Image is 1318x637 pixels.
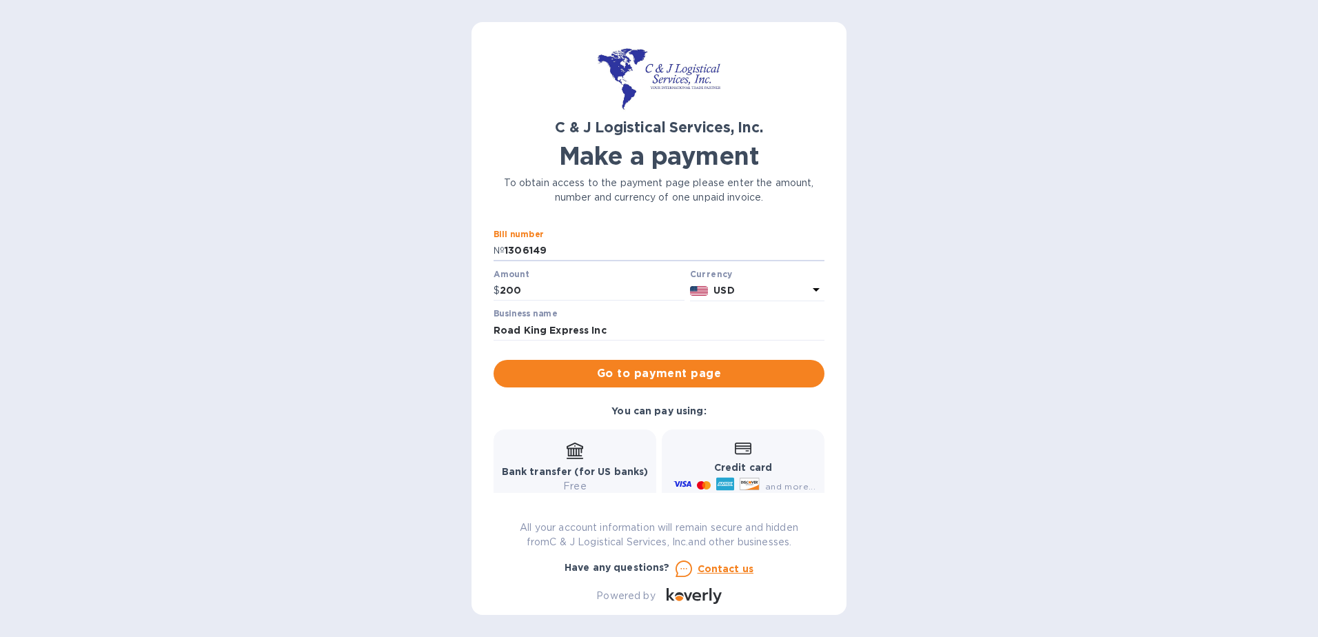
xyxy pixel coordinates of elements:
b: Currency [690,269,733,279]
h1: Make a payment [494,141,824,170]
b: USD [713,285,734,296]
label: Amount [494,270,529,279]
input: Enter business name [494,320,824,341]
input: Enter bill number [505,241,824,261]
img: USD [690,286,709,296]
p: All your account information will remain secure and hidden from C & J Logistical Services, Inc. a... [494,520,824,549]
span: and more... [765,481,815,492]
p: № [494,243,505,258]
u: Contact us [698,563,754,574]
b: Bank transfer (for US banks) [502,466,649,477]
label: Business name [494,310,557,318]
input: 0.00 [500,281,685,301]
b: C & J Logistical Services, Inc. [555,119,763,136]
b: Have any questions? [565,562,670,573]
span: Go to payment page [505,365,813,382]
b: You can pay using: [611,405,706,416]
p: To obtain access to the payment page please enter the amount, number and currency of one unpaid i... [494,176,824,205]
p: Free [502,479,649,494]
button: Go to payment page [494,360,824,387]
p: Powered by [596,589,655,603]
b: Credit card [714,462,772,473]
label: Bill number [494,231,543,239]
p: $ [494,283,500,298]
